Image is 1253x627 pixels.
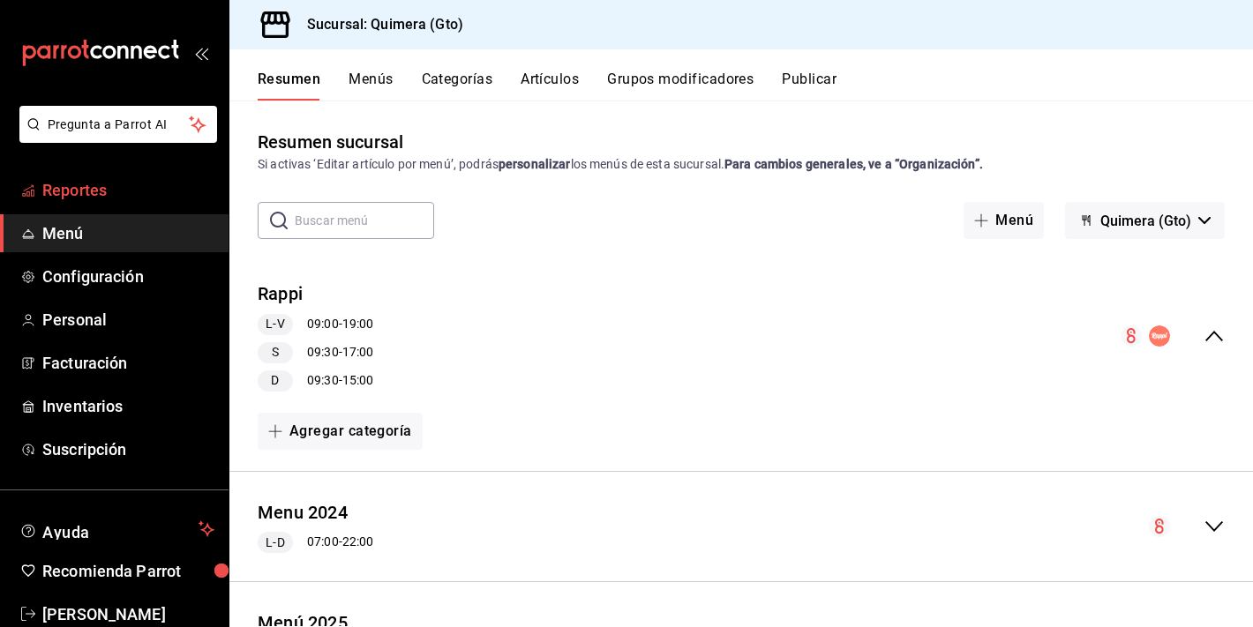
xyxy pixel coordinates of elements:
[42,437,214,461] span: Suscripción
[964,202,1044,239] button: Menú
[349,71,393,101] button: Menús
[42,519,191,540] span: Ayuda
[42,602,214,626] span: [PERSON_NAME]
[229,486,1253,568] div: collapse-menu-row
[42,351,214,375] span: Facturación
[42,178,214,202] span: Reportes
[264,371,286,390] span: D
[499,157,571,171] strong: personalizar
[258,500,348,526] button: Menu 2024
[229,267,1253,406] div: collapse-menu-row
[258,342,373,363] div: 09:30 - 17:00
[295,203,434,238] input: Buscar menú
[607,71,754,101] button: Grupos modificadores
[258,71,1253,101] div: navigation tabs
[521,71,579,101] button: Artículos
[19,106,217,143] button: Pregunta a Parrot AI
[258,370,373,392] div: 09:30 - 15:00
[1100,213,1191,229] span: Quimera (Gto)
[42,221,214,245] span: Menú
[48,116,190,134] span: Pregunta a Parrot AI
[42,308,214,332] span: Personal
[258,314,373,335] div: 09:00 - 19:00
[259,315,291,333] span: L-V
[293,14,463,35] h3: Sucursal: Quimera (Gto)
[422,71,493,101] button: Categorías
[1065,202,1225,239] button: Quimera (Gto)
[258,71,320,101] button: Resumen
[258,155,1225,174] div: Si activas ‘Editar artículo por menú’, podrás los menús de esta sucursal.
[258,413,423,450] button: Agregar categoría
[265,343,286,362] span: S
[258,129,403,155] div: Resumen sucursal
[259,534,291,552] span: L-D
[42,265,214,288] span: Configuración
[12,128,217,146] a: Pregunta a Parrot AI
[42,559,214,583] span: Recomienda Parrot
[194,46,208,60] button: open_drawer_menu
[782,71,837,101] button: Publicar
[724,157,983,171] strong: Para cambios generales, ve a “Organización”.
[42,394,214,418] span: Inventarios
[258,532,373,553] div: 07:00 - 22:00
[258,281,303,307] button: Rappi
